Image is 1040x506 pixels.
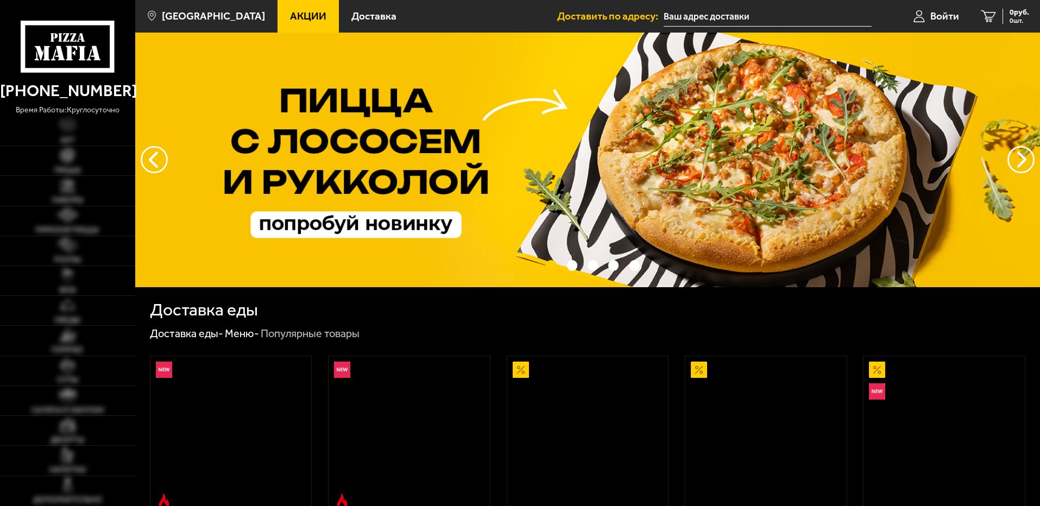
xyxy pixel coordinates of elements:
[57,376,78,384] span: Супы
[691,362,707,378] img: Акционный
[31,407,104,414] span: Салаты и закуски
[141,146,168,173] button: следующий
[60,137,75,144] span: Хит
[156,362,172,378] img: Новинка
[567,260,577,270] button: точки переключения
[59,287,76,294] span: WOK
[557,11,664,21] span: Доставить по адресу:
[513,362,529,378] img: Акционный
[33,496,102,504] span: Дополнительно
[588,260,598,270] button: точки переключения
[54,317,80,324] span: Обеды
[36,226,99,234] span: Римская пицца
[1010,17,1029,24] span: 0 шт.
[150,301,258,319] h1: Доставка еды
[1010,9,1029,16] span: 0 руб.
[334,362,350,378] img: Новинка
[150,327,223,340] a: Доставка еды-
[629,260,640,270] button: точки переключения
[290,11,326,21] span: Акции
[52,197,83,204] span: Наборы
[869,362,885,378] img: Акционный
[608,260,619,270] button: точки переключения
[261,327,360,341] div: Популярные товары
[869,383,885,400] img: Новинка
[51,437,84,444] span: Десерты
[54,167,81,174] span: Пицца
[546,260,556,270] button: точки переключения
[49,466,86,474] span: Напитки
[54,256,81,264] span: Роллы
[52,346,83,354] span: Горячее
[664,7,872,27] input: Ваш адрес доставки
[1007,146,1035,173] button: предыдущий
[351,11,396,21] span: Доставка
[162,11,265,21] span: [GEOGRAPHIC_DATA]
[930,11,959,21] span: Войти
[225,327,259,340] a: Меню-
